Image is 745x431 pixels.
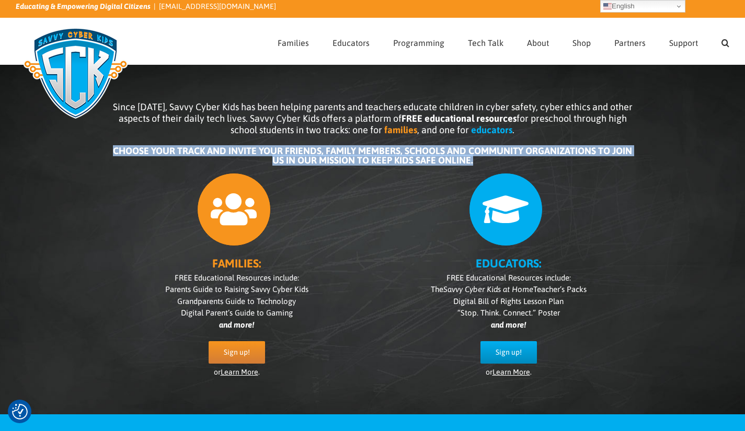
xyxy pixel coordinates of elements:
span: Parents Guide to Raising Savvy Cyber Kids [165,285,308,294]
span: Support [669,39,698,47]
b: FREE educational resources [402,113,517,124]
a: Shop [572,18,591,64]
b: EDUCATORS: [476,257,541,270]
span: Grandparents Guide to Technology [177,297,296,306]
span: Educators [333,39,370,47]
span: Tech Talk [468,39,503,47]
span: or . [486,368,532,376]
span: Partners [614,39,646,47]
b: educators [471,124,512,135]
span: The Teacher’s Packs [431,285,587,294]
span: Sign up! [224,348,250,357]
span: Since [DATE], Savvy Cyber Kids has been helping parents and teachers educate children in cyber sa... [113,101,633,135]
a: About [527,18,549,64]
a: Search [721,18,729,64]
img: Savvy Cyber Kids Logo [16,21,135,125]
a: Sign up! [209,341,265,364]
i: Educating & Empowering Digital Citizens [16,2,151,10]
span: or . [214,368,260,376]
a: Support [669,18,698,64]
nav: Main Menu [278,18,729,64]
a: Programming [393,18,444,64]
a: [EMAIL_ADDRESS][DOMAIN_NAME] [159,2,276,10]
span: , and one for [417,124,469,135]
b: families [384,124,417,135]
span: Programming [393,39,444,47]
a: Learn More [492,368,530,376]
b: CHOOSE YOUR TRACK AND INVITE YOUR FRIENDS, FAMILY MEMBERS, SCHOOLS AND COMMUNITY ORGANIZATIONS TO... [113,145,632,166]
a: Educators [333,18,370,64]
span: Shop [572,39,591,47]
span: About [527,39,549,47]
img: Revisit consent button [12,404,28,420]
span: FREE Educational Resources include: [446,273,571,282]
span: Sign up! [496,348,522,357]
a: Families [278,18,309,64]
span: “Stop. Think. Connect.” Poster [457,308,560,317]
i: Savvy Cyber Kids at Home [443,285,533,294]
a: Learn More [221,368,258,376]
span: Digital Parent’s Guide to Gaming [181,308,293,317]
i: and more! [219,320,254,329]
span: FREE Educational Resources include: [175,273,299,282]
a: Sign up! [480,341,537,364]
i: and more! [491,320,526,329]
a: Tech Talk [468,18,503,64]
button: Consent Preferences [12,404,28,420]
b: FAMILIES: [212,257,261,270]
span: Families [278,39,309,47]
img: en [603,2,612,10]
a: Partners [614,18,646,64]
span: . [512,124,514,135]
span: Digital Bill of Rights Lesson Plan [453,297,564,306]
